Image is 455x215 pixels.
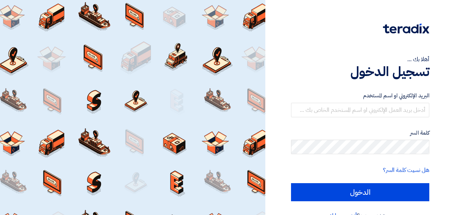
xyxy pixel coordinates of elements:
input: الدخول [291,183,429,201]
h1: تسجيل الدخول [291,64,429,80]
input: أدخل بريد العمل الإلكتروني او اسم المستخدم الخاص بك ... [291,103,429,117]
a: هل نسيت كلمة السر؟ [383,166,429,174]
label: البريد الإلكتروني او اسم المستخدم [291,92,429,100]
label: كلمة السر [291,129,429,137]
img: Teradix logo [383,24,429,34]
div: أهلا بك ... [291,55,429,64]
